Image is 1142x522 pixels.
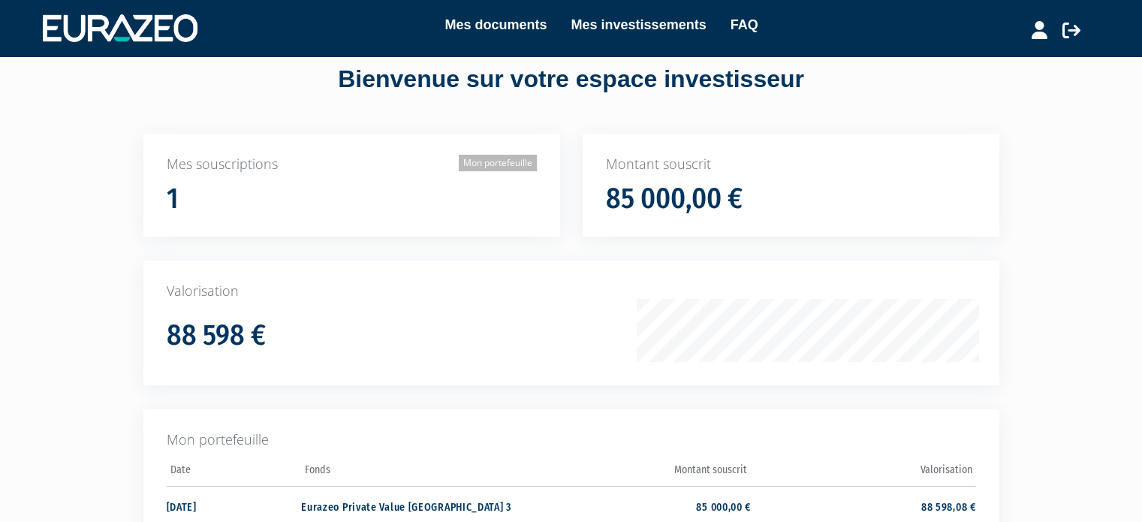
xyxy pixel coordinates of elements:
h1: 1 [167,183,179,215]
a: Mes documents [444,14,547,35]
img: 1732889491-logotype_eurazeo_blanc_rvb.png [43,14,197,41]
a: FAQ [731,14,758,35]
h1: 85 000,00 € [606,183,743,215]
a: Mon portefeuille [459,155,537,171]
p: Mon portefeuille [167,430,976,450]
th: Date [167,459,302,487]
p: Valorisation [167,282,976,301]
th: Fonds [301,459,526,487]
th: Valorisation [751,459,975,487]
th: Montant souscrit [526,459,751,487]
div: Bienvenue sur votre espace investisseur [110,62,1033,97]
h1: 88 598 € [167,320,266,352]
a: Mes investissements [571,14,706,35]
p: Montant souscrit [606,155,976,174]
p: Mes souscriptions [167,155,537,174]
